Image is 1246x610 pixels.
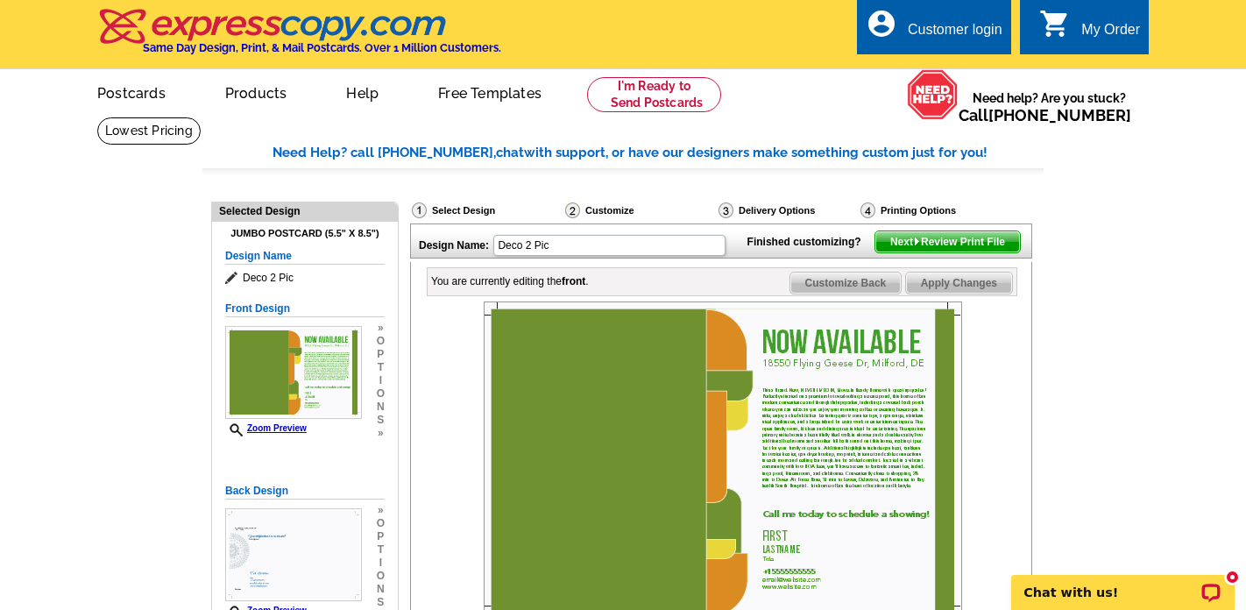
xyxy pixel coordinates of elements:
[225,423,307,433] a: Zoom Preview
[377,596,385,609] span: s
[225,326,362,419] img: Z18875525_00001_1.jpg
[1081,22,1140,46] div: My Order
[419,239,489,252] strong: Design Name:
[790,273,902,294] span: Customize Back
[410,71,570,112] a: Free Templates
[377,427,385,440] span: »
[377,557,385,570] span: i
[225,483,385,500] h5: Back Design
[377,543,385,557] span: t
[225,301,385,317] h5: Front Design
[377,414,385,427] span: s
[377,570,385,583] span: o
[859,202,1015,219] div: Printing Options
[563,202,717,223] div: Customize
[1039,8,1071,39] i: shopping_cart
[377,335,385,348] span: o
[907,69,959,120] img: help
[906,273,1012,294] span: Apply Changes
[412,202,427,218] img: Select Design
[1000,555,1246,610] iframe: LiveChat chat widget
[377,401,385,414] span: n
[377,361,385,374] span: t
[866,8,897,39] i: account_circle
[377,374,385,387] span: i
[197,71,315,112] a: Products
[377,322,385,335] span: »
[988,106,1131,124] a: [PHONE_NUMBER]
[908,22,1002,46] div: Customer login
[866,19,1002,41] a: account_circle Customer login
[318,71,407,112] a: Help
[273,143,1044,163] div: Need Help? call [PHONE_NUMBER], with support, or have our designers make something custom just fo...
[496,145,524,160] span: chat
[913,238,921,245] img: button-next-arrow-white.png
[377,348,385,361] span: p
[377,530,385,543] span: p
[717,202,859,219] div: Delivery Options
[69,71,194,112] a: Postcards
[225,269,385,287] span: Deco 2 Pic
[565,202,580,218] img: Customize
[97,21,501,54] a: Same Day Design, Print, & Mail Postcards. Over 1 Million Customers.
[225,248,385,265] h5: Design Name
[225,228,385,239] h4: Jumbo Postcard (5.5" x 8.5")
[562,275,585,287] b: front
[225,508,362,601] img: Z18875525_00001_2.jpg
[410,202,563,223] div: Select Design
[377,504,385,517] span: »
[719,202,733,218] img: Delivery Options
[1039,19,1140,41] a: shopping_cart My Order
[377,387,385,401] span: o
[747,236,872,248] strong: Finished customizing?
[143,41,501,54] h4: Same Day Design, Print, & Mail Postcards. Over 1 Million Customers.
[431,273,589,289] div: You are currently editing the .
[860,202,875,218] img: Printing Options & Summary
[959,89,1140,124] span: Need help? Are you stuck?
[875,231,1020,252] span: Next Review Print File
[212,202,398,219] div: Selected Design
[959,106,1131,124] span: Call
[377,583,385,596] span: n
[377,517,385,530] span: o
